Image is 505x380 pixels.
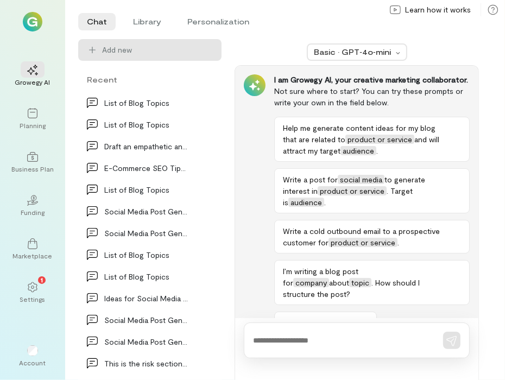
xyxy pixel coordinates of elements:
a: Planning [13,99,52,138]
div: Social Media Post Generation [104,314,189,326]
div: Settings [20,295,46,303]
div: Growegy AI [15,78,50,86]
div: List of Blog Topics [104,184,189,195]
span: audience [340,146,376,155]
li: Personalization [179,13,258,30]
span: 1 [41,275,43,284]
div: List of Blog Topics [104,271,189,282]
span: I’m writing a blog post for [283,267,358,287]
div: Social Media Post Generation [104,227,189,239]
div: This is the risk section of my business plan: G… [104,358,189,369]
span: . [324,198,326,207]
div: Social Media Post Generation [104,336,189,347]
div: E-Commerce SEO Tips and Tricks [104,162,189,174]
div: List of Blog Topics [104,97,189,109]
span: Add new [102,45,132,55]
div: Basic · GPT‑4o‑mini [314,47,393,58]
div: Account [13,337,52,376]
span: . [376,146,378,155]
span: product or service [318,186,387,195]
span: . [397,238,399,247]
li: Chat [78,13,116,30]
a: Funding [13,186,52,225]
div: Not sure where to start? You can try these prompts or write your own in the field below. [274,85,470,108]
span: View more in Library [283,317,353,328]
span: Write a cold outbound email to a prospective customer for [283,226,440,247]
div: List of Blog Topics [104,249,189,261]
div: Ideas for Social Media about Company or Product [104,293,189,304]
span: about [329,278,349,287]
span: topic [349,278,371,287]
div: Funding [21,208,45,217]
div: Social Media Post Generation [104,206,189,217]
a: Settings [13,273,52,312]
a: Marketplace [13,230,52,269]
div: Recent [78,74,222,85]
button: Write a cold outbound email to a prospective customer forproduct or service. [274,220,470,254]
li: Library [124,13,170,30]
span: product or service [329,238,397,247]
button: Help me generate content ideas for my blog that are related toproduct or serviceand will attract ... [274,117,470,162]
a: Growegy AI [13,56,52,95]
div: List of Blog Topics [104,119,189,130]
span: company [293,278,329,287]
span: Learn how it works [405,4,471,15]
div: I am Growegy AI, your creative marketing collaborator. [274,74,470,85]
span: audience [288,198,324,207]
button: I’m writing a blog post forcompanyabouttopic. How should I structure the post? [274,260,470,305]
div: Business Plan [11,164,54,173]
span: Help me generate content ideas for my blog that are related to [283,123,435,144]
div: Draft an empathetic and solution-oriented respons… [104,141,189,152]
button: Write a post forsocial mediato generate interest inproduct or service. Target isaudience. [274,168,470,213]
span: product or service [345,135,414,144]
span: social media [338,175,384,184]
div: Account [20,358,46,367]
div: Marketplace [13,251,53,260]
div: Planning [20,121,46,130]
a: Business Plan [13,143,52,182]
span: Write a post for [283,175,338,184]
button: View more in Library [274,312,377,333]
